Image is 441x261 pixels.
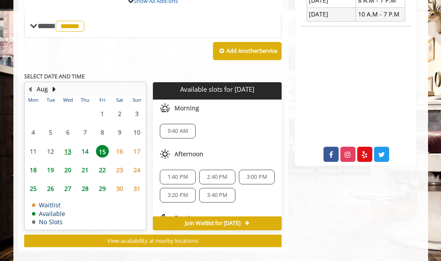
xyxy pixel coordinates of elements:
span: 1:40 PM [168,174,188,180]
th: Tue [42,96,59,104]
span: 17 [130,145,143,158]
span: 19 [44,164,57,176]
b: Add Another Service [226,47,277,55]
td: Select day25 [25,179,42,198]
button: Add AnotherService [213,42,282,60]
span: 3:00 PM [247,174,267,180]
td: 10 A.M - 7 P.M [356,7,405,21]
span: 28 [79,182,92,195]
span: Evening [174,215,197,222]
th: Fri [94,96,111,104]
span: 31 [130,182,143,195]
th: Sun [128,96,146,104]
span: 18 [27,164,40,176]
td: Select day18 [25,161,42,179]
span: 26 [44,182,57,195]
th: Mon [25,96,42,104]
span: 22 [96,164,109,176]
div: 1:40 PM [160,170,196,184]
td: Waitlist [32,202,65,208]
td: [DATE] [307,7,355,21]
span: Join Waitlist for [DATE] [185,220,241,227]
span: 3:40 PM [207,192,227,199]
td: Select day14 [76,142,94,160]
span: 16 [113,145,126,158]
td: Select day29 [94,179,111,198]
div: 2:40 PM [199,170,235,184]
span: 27 [61,182,74,195]
td: Select day22 [94,161,111,179]
p: Available slots for [DATE] [156,86,278,93]
button: Next Month [51,84,58,94]
span: 30 [113,182,126,195]
span: 2:40 PM [207,174,227,180]
div: 3:40 PM [199,188,235,203]
span: 23 [113,164,126,176]
span: 21 [79,164,92,176]
img: evening slots [160,213,170,223]
td: Select day13 [59,142,76,160]
th: Sat [111,96,128,104]
td: No Slots [32,219,65,225]
div: 3:00 PM [239,170,275,184]
span: 29 [96,182,109,195]
span: 3:20 PM [168,192,188,199]
td: Select day16 [111,142,128,160]
td: Select day23 [111,161,128,179]
span: 14 [79,145,92,158]
img: afternoon slots [160,149,170,159]
span: 15 [96,145,109,158]
th: Wed [59,96,76,104]
td: Select day27 [59,179,76,198]
div: 9:40 AM [160,124,196,139]
img: morning slots [160,103,170,113]
td: Select day26 [42,179,59,198]
button: Aug [37,84,48,94]
button: Previous Month [27,84,34,94]
span: Morning [174,105,199,112]
b: SELECT DATE AND TIME [24,72,85,80]
span: 13 [61,145,74,158]
span: 20 [61,164,74,176]
span: 24 [130,164,143,176]
span: Afternoon [174,151,203,158]
span: View availability at nearby locations [107,237,198,245]
td: Select day30 [111,179,128,198]
td: Select day20 [59,161,76,179]
span: 25 [27,182,40,195]
td: Available [32,210,65,217]
td: Select day31 [128,179,146,198]
td: Select day24 [128,161,146,179]
td: Select day21 [76,161,94,179]
button: View availability at nearby locations [24,235,282,247]
span: 9:40 AM [168,128,188,135]
td: Select day15 [94,142,111,160]
td: Select day19 [42,161,59,179]
th: Thu [76,96,94,104]
td: Select day17 [128,142,146,160]
td: Select day28 [76,179,94,198]
div: 3:20 PM [160,188,196,203]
